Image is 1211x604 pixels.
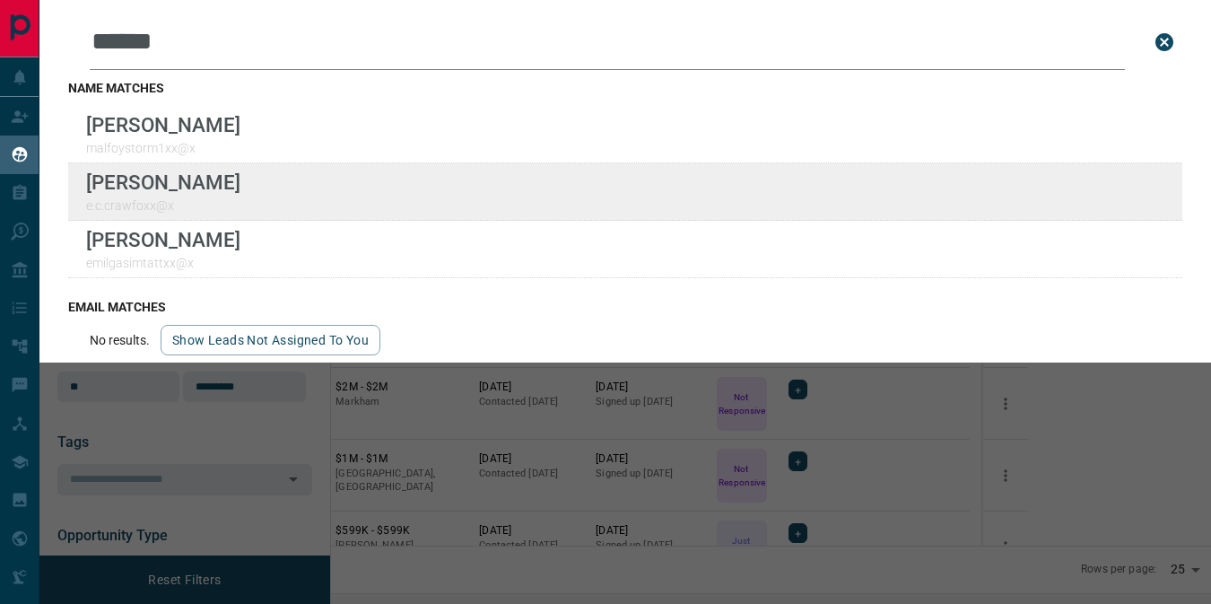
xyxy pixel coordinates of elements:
p: [PERSON_NAME] [86,171,240,194]
h3: name matches [68,81,1182,95]
p: [PERSON_NAME] [86,228,240,251]
p: emilgasimtattxx@x [86,256,240,270]
button: close search bar [1146,24,1182,60]
h3: email matches [68,300,1182,314]
p: No results. [90,333,150,347]
p: e.c.crawfoxx@x [86,198,240,213]
p: malfoystorm1xx@x [86,141,240,155]
button: show leads not assigned to you [161,325,380,355]
p: [PERSON_NAME] [86,113,240,136]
